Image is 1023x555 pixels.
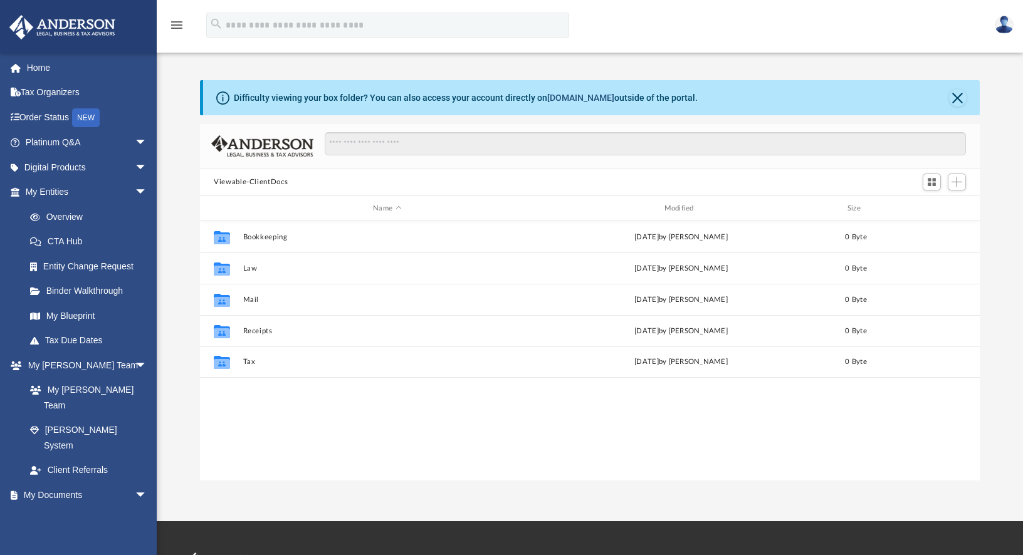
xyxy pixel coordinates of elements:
a: Box [18,507,154,532]
a: Order StatusNEW [9,105,166,130]
div: Name [243,203,532,214]
div: [DATE] by [PERSON_NAME] [537,326,826,337]
span: arrow_drop_down [135,130,160,156]
i: menu [169,18,184,33]
a: [PERSON_NAME] System [18,418,160,458]
img: User Pic [995,16,1014,34]
a: My Entitiesarrow_drop_down [9,180,166,205]
a: My Documentsarrow_drop_down [9,482,160,507]
button: Switch to Grid View [923,174,942,191]
div: [DATE] by [PERSON_NAME] [537,263,826,274]
img: Anderson Advisors Platinum Portal [6,15,119,39]
span: 0 Byte [845,234,867,241]
span: 0 Byte [845,358,867,365]
span: arrow_drop_down [135,180,160,205]
a: CTA Hub [18,229,166,254]
button: Close [949,89,967,106]
div: NEW [72,108,100,127]
a: Overview [18,204,166,229]
div: id [206,203,237,214]
span: arrow_drop_down [135,482,160,508]
a: Entity Change Request [18,254,166,279]
a: Digital Productsarrow_drop_down [9,155,166,180]
span: arrow_drop_down [135,155,160,180]
button: Receipts [243,327,532,335]
a: Tax Due Dates [18,328,166,353]
a: My [PERSON_NAME] Teamarrow_drop_down [9,353,160,378]
a: Client Referrals [18,458,160,483]
button: Mail [243,296,532,304]
a: My [PERSON_NAME] Team [18,378,154,418]
span: 0 Byte [845,328,867,335]
div: [DATE] by [PERSON_NAME] [537,232,826,243]
a: menu [169,24,184,33]
button: Tax [243,358,532,366]
a: Binder Walkthrough [18,279,166,304]
div: [DATE] by [PERSON_NAME] [537,356,826,368]
div: Size [831,203,881,214]
div: Difficulty viewing your box folder? You can also access your account directly on outside of the p... [234,91,698,105]
button: Bookkeeping [243,233,532,241]
div: Modified [537,203,826,214]
span: 0 Byte [845,296,867,303]
a: [DOMAIN_NAME] [547,93,614,103]
button: Law [243,264,532,272]
a: My Blueprint [18,303,160,328]
span: arrow_drop_down [135,353,160,378]
i: search [209,17,223,31]
button: Add [948,174,967,191]
div: grid [200,221,980,481]
a: Platinum Q&Aarrow_drop_down [9,130,166,155]
div: [DATE] by [PERSON_NAME] [537,294,826,306]
a: Tax Organizers [9,80,166,105]
span: 0 Byte [845,265,867,272]
a: Home [9,55,166,80]
div: id [886,203,974,214]
button: Viewable-ClientDocs [214,177,288,188]
input: Search files and folders [325,132,966,156]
